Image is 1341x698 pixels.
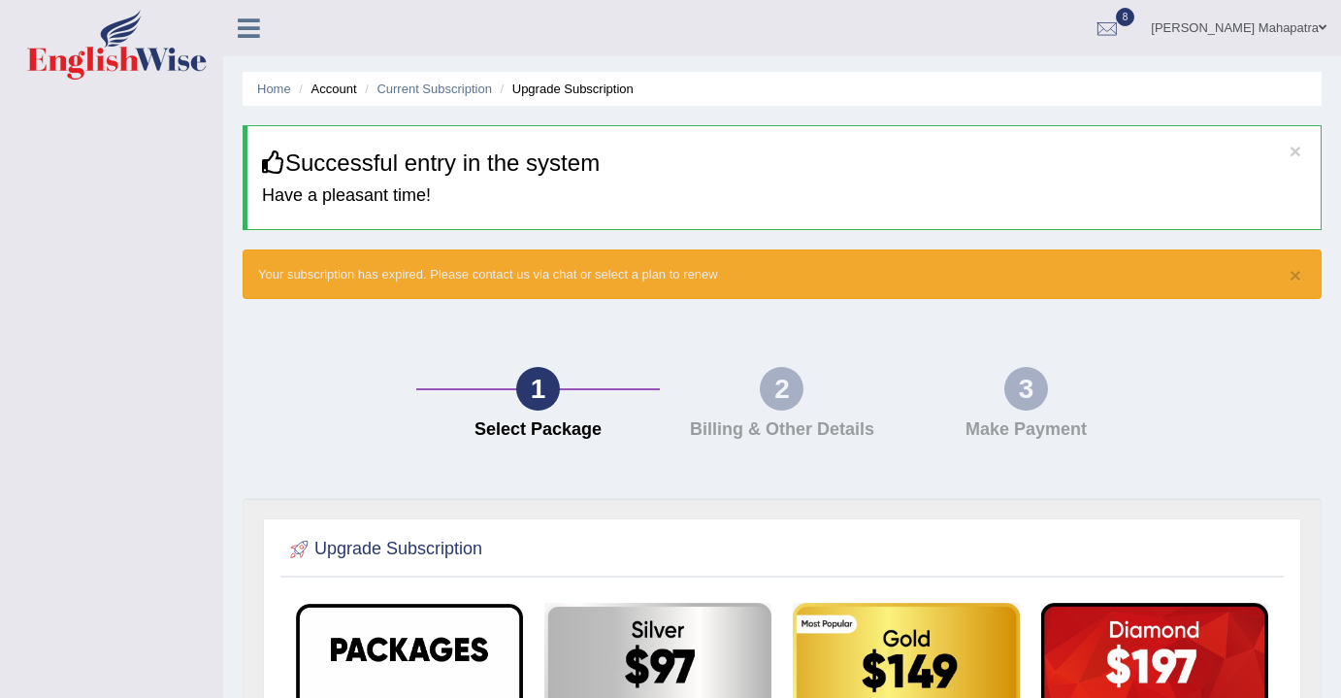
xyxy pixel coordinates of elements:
[1290,141,1301,161] button: ×
[1290,265,1301,285] button: ×
[257,82,291,96] a: Home
[262,186,1306,206] h4: Have a pleasant time!
[243,249,1322,299] div: Your subscription has expired. Please contact us via chat or select a plan to renew
[516,367,560,411] div: 1
[262,150,1306,176] h3: Successful entry in the system
[1116,8,1135,26] span: 8
[1004,367,1048,411] div: 3
[670,420,895,440] h4: Billing & Other Details
[376,82,492,96] a: Current Subscription
[496,80,634,98] li: Upgrade Subscription
[426,420,651,440] h4: Select Package
[294,80,356,98] li: Account
[914,420,1139,440] h4: Make Payment
[760,367,803,411] div: 2
[285,535,482,564] h2: Upgrade Subscription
